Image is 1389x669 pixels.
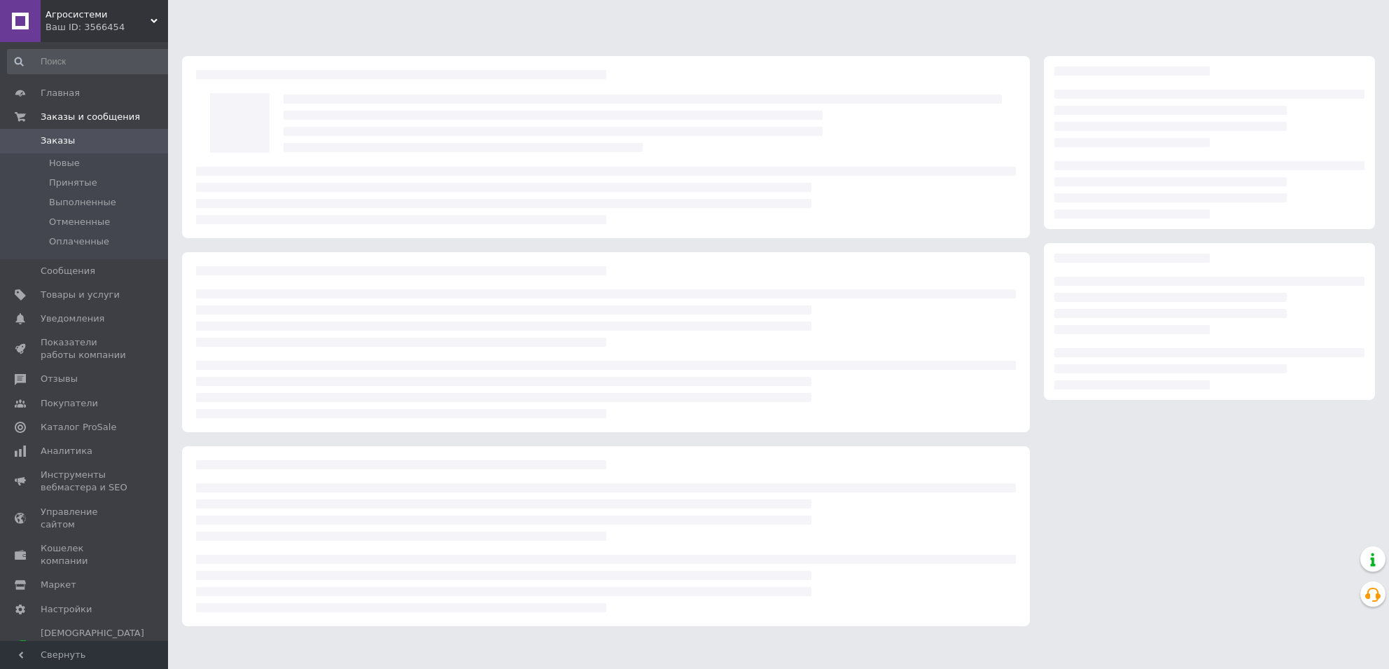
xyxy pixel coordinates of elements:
span: Настройки [41,603,92,616]
span: Кошелек компании [41,542,130,567]
span: Маркет [41,579,76,591]
input: Поиск [7,49,176,74]
span: Оплаченные [49,235,109,248]
span: Каталог ProSale [41,421,116,434]
span: [DEMOGRAPHIC_DATA] и счета [41,627,144,665]
span: Товары и услуги [41,289,120,301]
span: Принятые [49,177,97,189]
span: Новые [49,157,80,170]
span: Заказы [41,135,75,147]
span: Выполненные [49,196,116,209]
span: Покупатели [41,397,98,410]
span: Уведомления [41,312,104,325]
span: Заказы и сообщения [41,111,140,123]
span: Отмененные [49,216,110,228]
span: Отзывы [41,373,78,385]
span: Сообщения [41,265,95,277]
div: Ваш ID: 3566454 [46,21,168,34]
span: Управление сайтом [41,506,130,531]
span: Инструменты вебмастера и SEO [41,469,130,494]
span: Аналитика [41,445,92,457]
span: Главная [41,87,80,99]
span: Показатели работы компании [41,336,130,361]
span: Агросистеми [46,8,151,21]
